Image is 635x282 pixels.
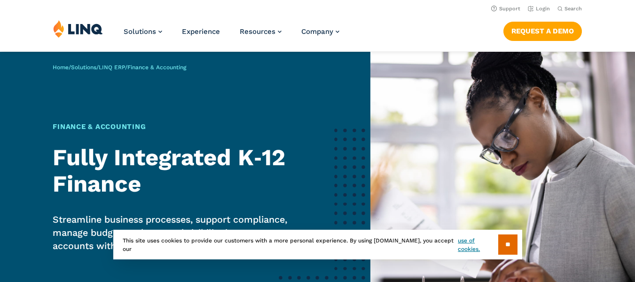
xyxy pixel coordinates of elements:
[53,20,103,38] img: LINQ | K‑12 Software
[301,27,333,36] span: Company
[503,20,582,40] nav: Button Navigation
[240,27,282,36] a: Resources
[71,64,96,71] a: Solutions
[182,27,220,36] a: Experience
[458,236,498,253] a: use of cookies.
[301,27,339,36] a: Company
[53,64,186,71] span: / / /
[557,5,582,12] button: Open Search Bar
[113,230,522,259] div: This site uses cookies to provide our customers with a more personal experience. By using [DOMAIN...
[240,27,275,36] span: Resources
[124,27,162,36] a: Solutions
[99,64,125,71] a: LINQ ERP
[124,20,339,51] nav: Primary Navigation
[491,6,520,12] a: Support
[564,6,582,12] span: Search
[53,121,303,132] h1: Finance & Accounting
[53,144,285,197] strong: Fully Integrated K‑12 Finance
[53,213,303,253] p: Streamline business processes, support compliance, manage budget, and get total visibility into y...
[528,6,550,12] a: Login
[124,27,156,36] span: Solutions
[127,64,186,71] span: Finance & Accounting
[503,22,582,40] a: Request a Demo
[53,64,69,71] a: Home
